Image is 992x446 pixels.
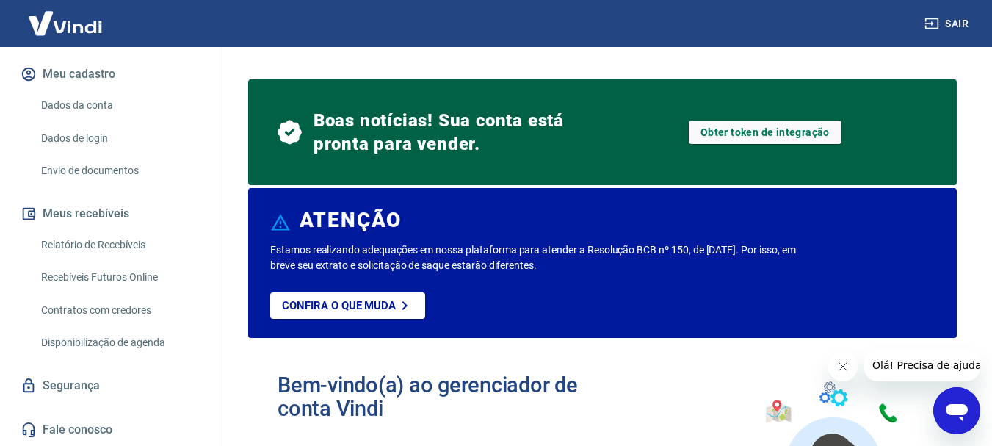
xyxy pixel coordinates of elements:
h2: Bem-vindo(a) ao gerenciador de conta Vindi [278,373,603,420]
a: Dados da conta [35,90,202,121]
a: Disponibilização de agenda [35,328,202,358]
a: Fale conosco [18,414,202,446]
a: Confira o que muda [270,292,425,319]
iframe: Fechar mensagem [828,352,858,381]
a: Contratos com credores [35,295,202,325]
p: Estamos realizando adequações em nossa plataforma para atender a Resolução BCB nº 150, de [DATE].... [270,242,802,273]
img: Vindi [18,1,113,46]
a: Dados de login [35,123,202,154]
a: Relatório de Recebíveis [35,230,202,260]
a: Obter token de integração [689,121,841,144]
a: Envio de documentos [35,156,202,186]
span: Boas notícias! Sua conta está pronta para vender. [314,109,603,156]
a: Segurança [18,370,202,402]
button: Meu cadastro [18,58,202,90]
button: Sair [922,10,974,37]
iframe: Mensagem da empresa [864,349,980,381]
span: Olá! Precisa de ajuda? [9,10,123,22]
h6: ATENÇÃO [300,213,402,228]
button: Meus recebíveis [18,198,202,230]
p: Confira o que muda [282,299,396,312]
iframe: Botão para abrir a janela de mensagens [933,387,980,434]
a: Recebíveis Futuros Online [35,262,202,292]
